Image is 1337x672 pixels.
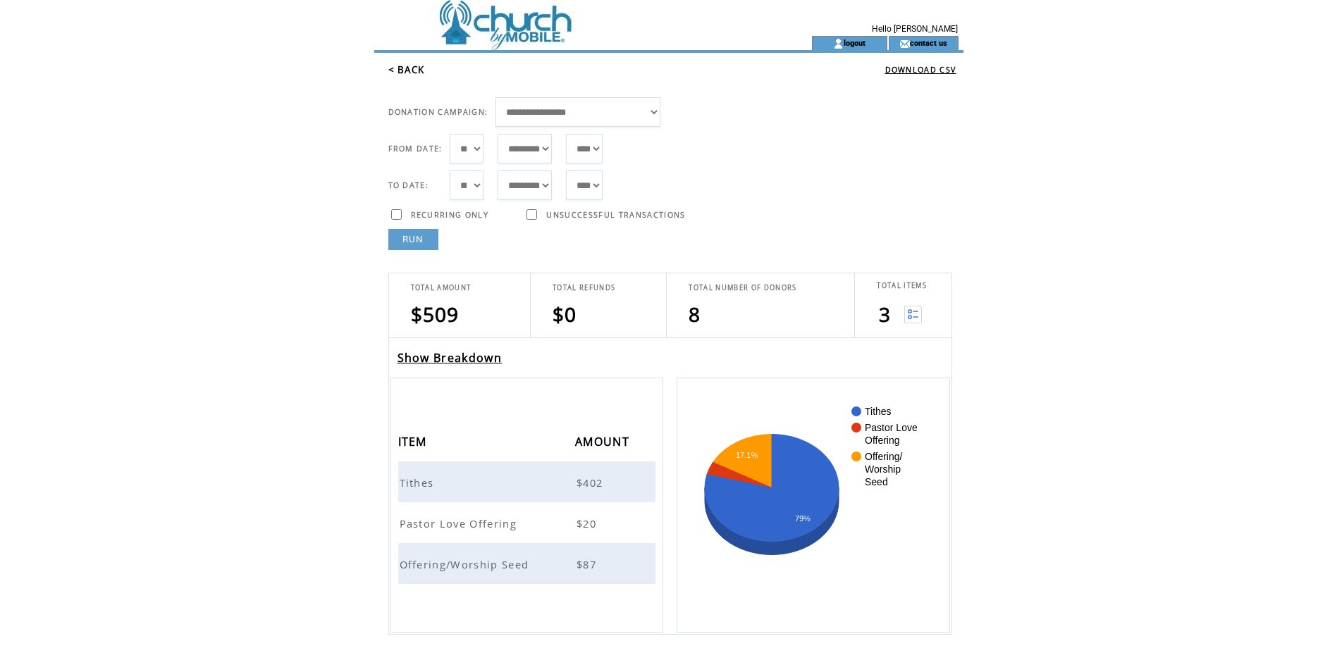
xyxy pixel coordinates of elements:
span: TOTAL REFUNDS [553,283,615,292]
span: RECURRING ONLY [411,210,489,220]
span: $20 [577,516,600,530]
text: 79% [795,514,811,523]
img: View list [904,306,922,323]
span: DONATION CAMPAIGN: [388,107,488,117]
img: contact_us_icon.gif [899,38,910,49]
span: Hello [PERSON_NAME] [872,24,958,34]
a: ITEM [398,437,431,445]
text: Tithes [865,406,892,417]
span: $509 [411,301,460,328]
span: Offering/Worship Seed [400,557,533,571]
a: AMOUNT [575,437,633,445]
span: TOTAL AMOUNT [411,283,472,292]
a: < BACK [388,63,425,76]
span: ITEM [398,430,431,456]
span: AMOUNT [575,430,633,456]
a: DOWNLOAD CSV [885,65,956,75]
text: Worship [865,463,901,475]
span: FROM DATE: [388,144,443,154]
span: TO DATE: [388,180,429,190]
svg: A chart. [698,399,928,611]
a: logout [844,38,865,47]
span: 8 [689,301,701,328]
a: RUN [388,229,438,250]
a: contact us [910,38,947,47]
span: $87 [577,557,600,571]
span: Pastor Love Offering [400,516,521,530]
text: 17.1% [736,451,758,459]
text: Pastor Love [865,422,918,433]
a: Offering/Worship Seed [400,556,533,569]
text: Offering/ [865,451,903,462]
span: 3 [879,301,891,328]
a: Tithes [400,475,438,487]
text: Offering [865,435,900,446]
span: $402 [577,475,606,490]
span: $0 [553,301,577,328]
span: UNSUCCESSFUL TRANSACTIONS [546,210,685,220]
span: TOTAL NUMBER OF DONORS [689,283,796,292]
span: Tithes [400,475,438,490]
a: Pastor Love Offering [400,516,521,528]
text: Seed [865,476,888,487]
span: TOTAL ITEMS [877,281,927,290]
img: account_icon.gif [833,38,844,49]
a: Show Breakdown [398,350,503,366]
